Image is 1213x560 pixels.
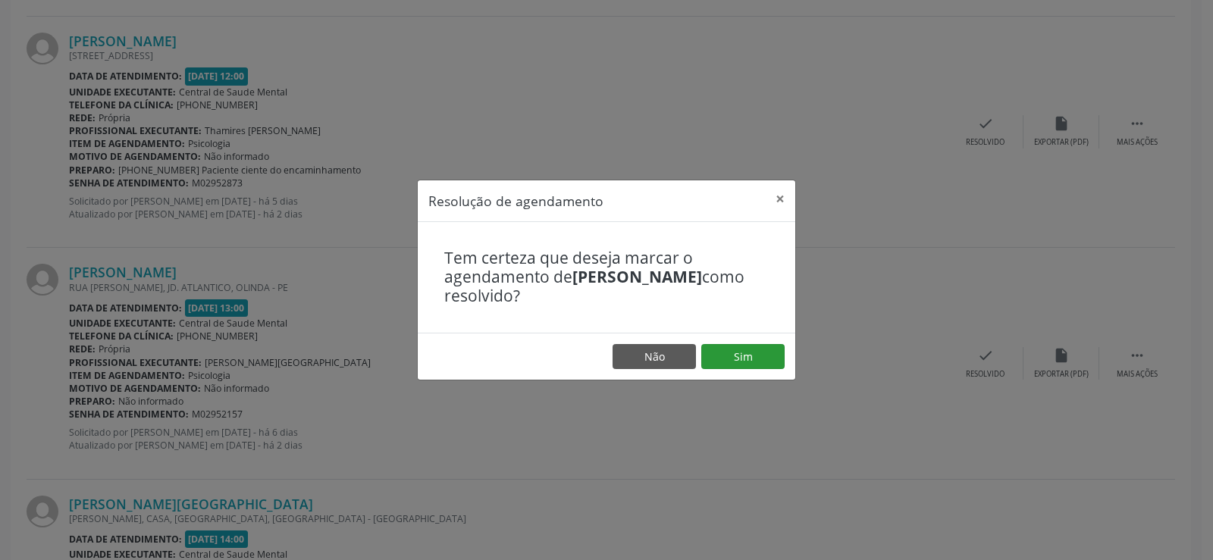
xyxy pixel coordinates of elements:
[428,191,603,211] h5: Resolução de agendamento
[572,266,702,287] b: [PERSON_NAME]
[765,180,795,217] button: Close
[444,249,769,306] h4: Tem certeza que deseja marcar o agendamento de como resolvido?
[613,344,696,370] button: Não
[701,344,785,370] button: Sim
